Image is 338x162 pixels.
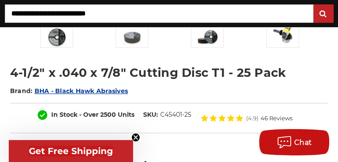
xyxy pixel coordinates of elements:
[131,133,140,142] button: Close teaser
[79,111,99,119] span: - Over
[100,111,116,119] span: 2500
[35,87,128,95] a: BHA - Black Hawk Abrasives
[10,87,33,95] span: Brand:
[294,138,312,147] span: Chat
[160,110,191,119] dd: C45401-25
[143,110,158,119] dt: SKU:
[272,26,293,47] img: Ultra-thin 4.5-inch metal cut-off disc T1 on angle grinder for precision metal cutting.
[259,129,329,155] button: Chat
[9,140,133,162] div: Get Free ShippingClose teaser
[46,26,67,47] img: 4-1/2" super thin cut off wheel for fast metal cutting and minimal kerf
[197,26,218,47] img: 4.5" x .040" cutting wheel for metal and stainless steel
[29,146,113,156] span: Get Free Shipping
[261,115,292,121] span: 46 Reviews
[118,111,134,119] span: Units
[10,64,328,81] h1: 4-1/2" x .040 x 7/8" Cutting Disc T1 - 25 Pack
[51,111,77,119] span: In Stock
[315,5,332,23] input: Submit
[122,26,143,47] img: BHA 25 pack of type 1 flat cut off wheels, 4.5 inch diameter
[246,115,258,121] span: (4.9)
